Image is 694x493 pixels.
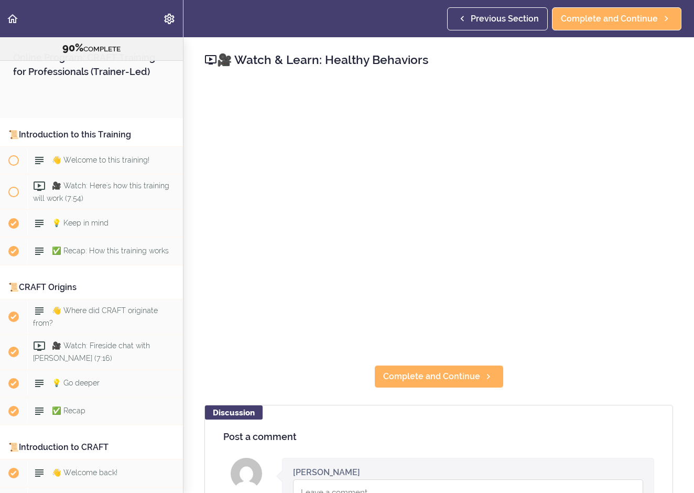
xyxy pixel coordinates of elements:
[231,458,262,489] img: Lisa
[33,181,169,202] span: 🎥 Watch: Here's how this training will work (7:54)
[552,7,681,30] a: Complete and Continue
[383,370,480,383] span: Complete and Continue
[163,13,176,25] svg: Settings Menu
[52,468,117,477] span: 👋 Welcome back!
[374,365,504,388] a: Complete and Continue
[52,379,100,387] span: 💡 Go deeper
[447,7,548,30] a: Previous Section
[52,246,169,255] span: ✅ Recap: How this training works
[204,51,673,69] h2: 🎥 Watch & Learn: Healthy Behaviors
[33,306,158,327] span: 👋 Where did CRAFT originate from?
[33,341,150,362] span: 🎥 Watch: Fireside chat with [PERSON_NAME] (7:16)
[471,13,539,25] span: Previous Section
[52,406,85,415] span: ✅ Recap
[6,13,19,25] svg: Back to course curriculum
[13,41,170,55] div: COMPLETE
[223,432,654,442] h4: Post a comment
[52,156,149,164] span: 👋 Welcome to this training!
[204,84,673,348] iframe: Video Player
[293,466,360,478] div: [PERSON_NAME]
[205,405,263,420] div: Discussion
[561,13,658,25] span: Complete and Continue
[62,41,83,54] span: 90%
[52,219,109,227] span: 💡 Keep in mind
